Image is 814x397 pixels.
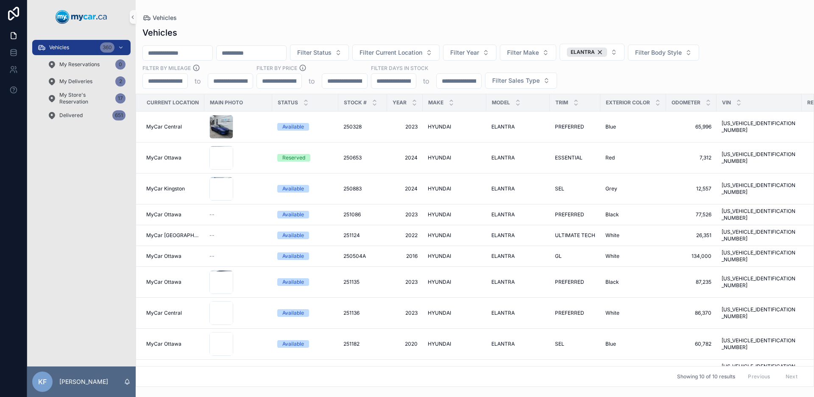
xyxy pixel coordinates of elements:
span: 250504A [343,253,366,260]
span: Filter Sales Type [492,76,540,85]
span: Filter Current Location [360,48,422,57]
a: Available [277,185,333,193]
span: Grey [605,185,617,192]
span: HYUNDAI [428,232,451,239]
span: VIN [722,99,731,106]
a: SEL [555,185,595,192]
div: scrollable content [27,34,136,134]
span: HYUNDAI [428,154,451,161]
span: ELANTRA [491,154,515,161]
a: ELANTRA [491,185,545,192]
a: HYUNDAI [428,154,481,161]
p: to [423,76,429,86]
span: 251124 [343,232,360,239]
button: Select Button [352,45,440,61]
span: 65,996 [671,123,711,130]
div: Available [282,123,304,131]
div: Available [282,211,304,218]
span: 250883 [343,185,362,192]
span: ELANTRA [491,253,515,260]
a: 2020 [392,341,418,347]
a: 251182 [343,341,382,347]
div: Reserved [282,154,305,162]
a: GL [555,253,595,260]
a: [US_VEHICLE_IDENTIFICATION_NUMBER] [722,306,797,320]
span: MyCar Ottawa [146,341,181,347]
span: 86,370 [671,310,711,316]
a: HYUNDAI [428,310,481,316]
a: Available [277,211,333,218]
a: 250504A [343,253,382,260]
a: [US_VEHICLE_IDENTIFICATION_NUMBER] [722,208,797,221]
div: 360 [100,42,114,53]
a: Red [605,154,661,161]
span: HYUNDAI [428,310,451,316]
a: 250883 [343,185,382,192]
div: 0 [115,59,125,70]
span: [US_VEHICLE_IDENTIFICATION_NUMBER] [722,151,797,165]
a: Available [277,252,333,260]
p: to [195,76,201,86]
div: Available [282,232,304,239]
a: 2022 [392,232,418,239]
span: HYUNDAI [428,253,451,260]
a: My Deliveries2 [42,74,131,89]
span: 7,312 [671,154,711,161]
span: HYUNDAI [428,185,451,192]
a: MyCar Ottawa [146,341,199,347]
a: 2016 [392,253,418,260]
span: Status [278,99,298,106]
a: HYUNDAI [428,185,481,192]
span: ELANTRA [491,341,515,347]
a: MyCar Ottawa [146,253,199,260]
a: 2024 [392,154,418,161]
span: -- [209,232,215,239]
span: MyCar Ottawa [146,154,181,161]
a: Available [277,123,333,131]
span: MyCar Ottawa [146,253,181,260]
a: HYUNDAI [428,341,481,347]
span: MyCar Ottawa [146,211,181,218]
span: 87,235 [671,279,711,285]
button: Unselect 2 [567,48,607,57]
span: MyCar [GEOGRAPHIC_DATA] [146,232,199,239]
span: 2023 [392,211,418,218]
span: 60,782 [671,341,711,347]
a: ELANTRA [491,154,545,161]
span: HYUNDAI [428,211,451,218]
a: [US_VEHICLE_IDENTIFICATION_NUMBER] [722,249,797,263]
span: PREFERRED [555,211,584,218]
span: GL [555,253,562,260]
div: Available [282,309,304,317]
a: [US_VEHICLE_IDENTIFICATION_NUMBER] [722,120,797,134]
span: Blue [605,341,616,347]
button: Select Button [485,73,557,89]
a: [US_VEHICLE_IDENTIFICATION_NUMBER] [722,182,797,196]
a: MyCar Kingston [146,185,199,192]
a: PREFERRED [555,123,595,130]
span: [US_VEHICLE_IDENTIFICATION_NUMBER] [722,275,797,289]
a: [US_VEHICLE_IDENTIFICATION_NUMBER] [722,229,797,242]
span: MyCar Central [146,123,182,130]
span: White [605,253,619,260]
span: -- [209,211,215,218]
span: Red [605,154,615,161]
span: Vehicles [153,14,177,22]
span: ESSENTIAL [555,154,583,161]
span: Black [605,279,619,285]
a: Blue [605,341,661,347]
a: 2023 [392,310,418,316]
a: 12,557 [671,185,711,192]
a: HYUNDAI [428,279,481,285]
a: Grey [605,185,661,192]
a: MyCar Ottawa [146,154,199,161]
span: [US_VEHICLE_IDENTIFICATION_NUMBER] [722,337,797,351]
a: HYUNDAI [428,253,481,260]
a: Delivered651 [42,108,131,123]
p: to [309,76,315,86]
